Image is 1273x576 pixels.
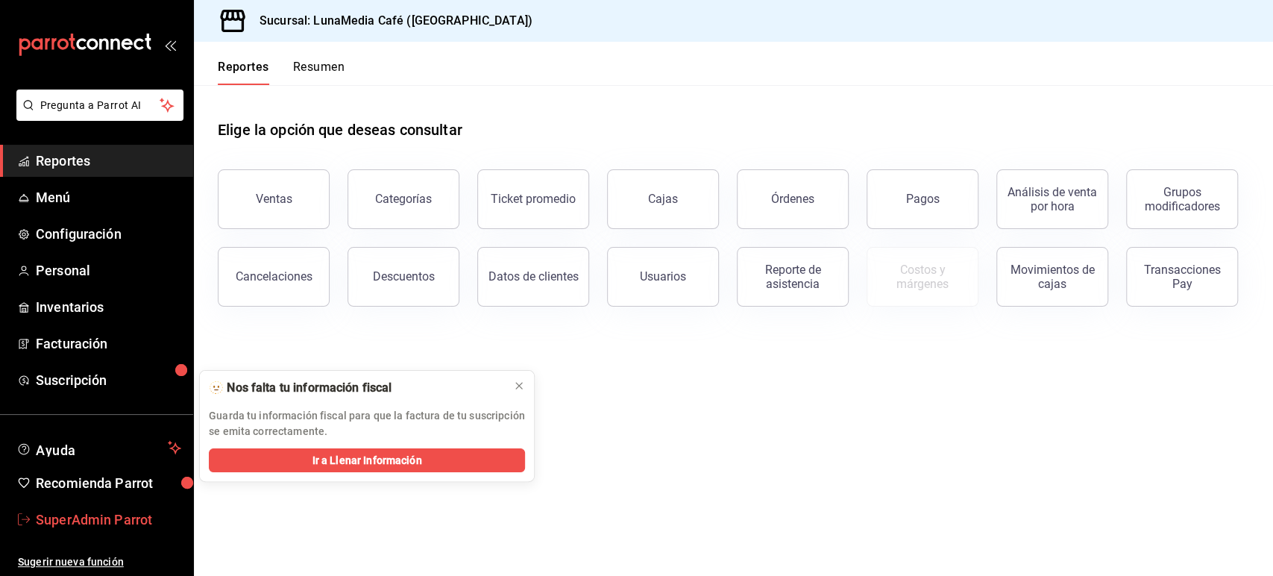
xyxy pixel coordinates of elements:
[1006,185,1098,213] div: Análisis de venta por hora
[607,247,719,307] button: Usuarios
[906,192,940,206] div: Pagos
[491,192,576,206] div: Ticket promedio
[737,169,849,229] button: Órdenes
[236,269,312,284] div: Cancelaciones
[218,60,269,85] button: Reportes
[209,408,525,439] p: Guarda tu información fiscal para que la factura de tu suscripción se emita correctamente.
[36,151,181,171] span: Reportes
[209,380,501,396] div: 🫥 Nos falta tu información fiscal
[209,448,525,472] button: Ir a Llenar Información
[256,192,292,206] div: Ventas
[477,247,589,307] button: Datos de clientes
[488,269,579,284] div: Datos de clientes
[737,247,849,307] button: Reporte de asistencia
[1126,169,1238,229] button: Grupos modificadores
[164,39,176,51] button: open_drawer_menu
[1136,263,1228,291] div: Transacciones Pay
[218,169,330,229] button: Ventas
[607,169,719,229] a: Cajas
[18,554,181,570] span: Sugerir nueva función
[293,60,345,85] button: Resumen
[312,453,422,469] span: Ir a Llenar Información
[36,510,181,530] span: SuperAdmin Parrot
[348,169,459,229] button: Categorías
[218,119,462,141] h1: Elige la opción que deseas consultar
[36,370,181,390] span: Suscripción
[36,297,181,317] span: Inventarios
[876,263,969,291] div: Costos y márgenes
[16,90,183,121] button: Pregunta a Parrot AI
[36,473,181,493] span: Recomienda Parrot
[348,247,459,307] button: Descuentos
[648,190,679,208] div: Cajas
[218,247,330,307] button: Cancelaciones
[373,269,435,284] div: Descuentos
[996,247,1108,307] button: Movimientos de cajas
[867,169,978,229] button: Pagos
[996,169,1108,229] button: Análisis de venta por hora
[1126,247,1238,307] button: Transacciones Pay
[36,334,181,354] span: Facturación
[1136,185,1228,213] div: Grupos modificadores
[36,224,181,244] span: Configuración
[746,263,839,291] div: Reporte de asistencia
[218,60,345,85] div: navigation tabs
[477,169,589,229] button: Ticket promedio
[40,98,160,113] span: Pregunta a Parrot AI
[36,260,181,281] span: Personal
[36,439,162,457] span: Ayuda
[1006,263,1098,291] div: Movimientos de cajas
[375,192,432,206] div: Categorías
[640,269,686,284] div: Usuarios
[771,192,814,206] div: Órdenes
[248,12,532,30] h3: Sucursal: LunaMedia Café ([GEOGRAPHIC_DATA])
[10,108,183,124] a: Pregunta a Parrot AI
[36,187,181,207] span: Menú
[867,247,978,307] button: Contrata inventarios para ver este reporte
